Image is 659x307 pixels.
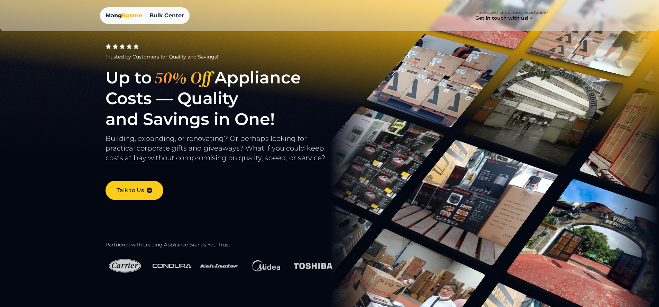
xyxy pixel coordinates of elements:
h2: Partnered with Leading Appliance Brands You Trust [106,242,345,248]
a: MangKosme [106,11,142,20]
span: | [145,11,147,20]
span: Kosme [122,12,142,19]
p: Have questions or need assistance? [475,10,548,15]
span: 50% Off [152,67,214,88]
img: Midea Logo [247,254,285,278]
h4: Get in touch with us! [475,15,534,21]
span: Bulk Center [149,11,184,20]
img: Condura Logo [153,260,191,272]
h1: Up to Appliance Costs — Quality and Savings in One! [106,67,345,129]
img: Carrier Logo [106,254,144,278]
img: Toshiba Logo [294,259,332,273]
a: Have questions or need assistance? Get in touch with us! [464,6,559,26]
a: Talk to Us [106,181,163,200]
p: Building, expanding, or renovating? Or perhaps looking for practical corporate gifts and giveaway... [106,134,345,170]
div: Trusted by Customers for Quality and Savings! [106,53,345,60]
div: Mang [106,11,142,20]
img: Kelvinator Logo [200,254,238,278]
